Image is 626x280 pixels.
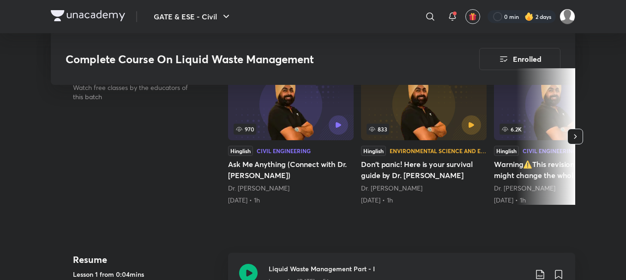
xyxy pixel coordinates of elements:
[269,264,527,274] h3: Liquid Waste Management Part - I
[500,124,524,135] span: 6.2K
[51,10,125,21] img: Company Logo
[228,196,354,205] div: 11th Apr • 1h
[148,7,237,26] button: GATE & ESE - Civil
[361,146,386,156] div: Hinglish
[494,196,620,205] div: 13th Apr • 1h
[361,184,487,193] div: Dr. Jaspal Singh
[367,124,389,135] span: 833
[73,253,221,267] h4: Resume
[234,124,256,135] span: 970
[465,9,480,24] button: avatar
[361,184,422,192] a: Dr. [PERSON_NAME]
[494,146,519,156] div: Hinglish
[494,184,555,192] a: Dr. [PERSON_NAME]
[73,269,221,279] h5: Lesson 1 from 0:04mins
[228,184,354,193] div: Dr. Jaspal Singh
[228,68,354,205] a: 970HinglishCivil EngineeringAsk Me Anything (Connect with Dr. [PERSON_NAME])Dr. [PERSON_NAME][DAT...
[560,9,575,24] img: Mrityunjay Mtj
[361,196,487,205] div: 12th Apr • 1h
[73,83,199,101] p: Watch free classes by the educators of this batch
[524,12,534,21] img: streak
[494,68,620,205] a: Warning⚠️This revision method might change the whole game🎯
[228,68,354,205] a: Ask Me Anything (Connect with Dr. Jaspal Singh)
[66,53,427,66] h3: Complete Course On Liquid Waste Management
[479,48,560,70] button: Enrolled
[390,148,487,154] div: Environmental Science and Engineering
[494,184,620,193] div: Dr. Jaspal Singh
[469,12,477,21] img: avatar
[228,159,354,181] h5: Ask Me Anything (Connect with Dr. [PERSON_NAME])
[494,159,620,181] h5: Warning⚠️This revision method might change the whole game🎯
[361,68,487,205] a: Don't panic! Here is your survival guide by Dr. Jaspal Singh
[228,184,289,192] a: Dr. [PERSON_NAME]
[494,68,620,205] a: 6.2KHinglishCivil EngineeringWarning⚠️This revision method might change the whole game🎯Dr. [PERSO...
[361,159,487,181] h5: Don't panic! Here is your survival guide by Dr. [PERSON_NAME]
[51,10,125,24] a: Company Logo
[228,146,253,156] div: Hinglish
[361,68,487,205] a: 833HinglishEnvironmental Science and EngineeringDon't panic! Here is your survival guide by Dr. [...
[257,148,311,154] div: Civil Engineering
